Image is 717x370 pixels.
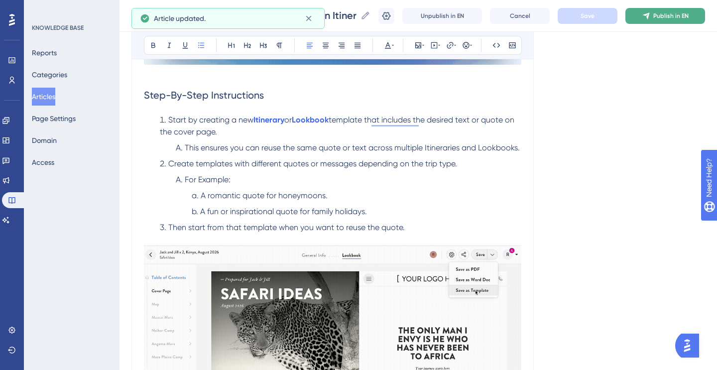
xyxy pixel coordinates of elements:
[185,175,231,184] span: For Example:
[253,115,284,124] a: Itinerary
[32,66,67,84] button: Categories
[154,12,206,24] span: Article updated.
[168,223,405,232] span: Then start from that template when you want to reuse the quote.
[168,159,457,168] span: Create templates with different quotes or messages depending on the trip type.
[32,88,55,106] button: Articles
[168,115,253,124] span: Start by creating a new
[23,2,62,14] span: Need Help?
[402,8,482,24] button: Unpublish in EN
[558,8,617,24] button: Save
[160,115,516,136] span: template that includes the desired text or quote on the cover page.
[200,207,367,216] span: A fun or inspirational quote for family holidays.
[510,12,530,20] span: Cancel
[32,131,57,149] button: Domain
[32,110,76,127] button: Page Settings
[32,44,57,62] button: Reports
[185,143,520,152] span: This ensures you can reuse the same quote or text across multiple Itineraries and Lookbooks.
[284,115,292,124] span: or
[144,89,264,101] span: Step-By-Step Instructions
[625,8,705,24] button: Publish in EN
[201,191,328,200] span: A romantic quote for honeymoons.
[581,12,595,20] span: Save
[421,12,464,20] span: Unpublish in EN
[490,8,550,24] button: Cancel
[32,24,84,32] div: KNOWLEDGE BASE
[653,12,689,20] span: Publish in EN
[675,331,705,361] iframe: UserGuiding AI Assistant Launcher
[292,115,329,124] a: Lookbook
[32,153,54,171] button: Access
